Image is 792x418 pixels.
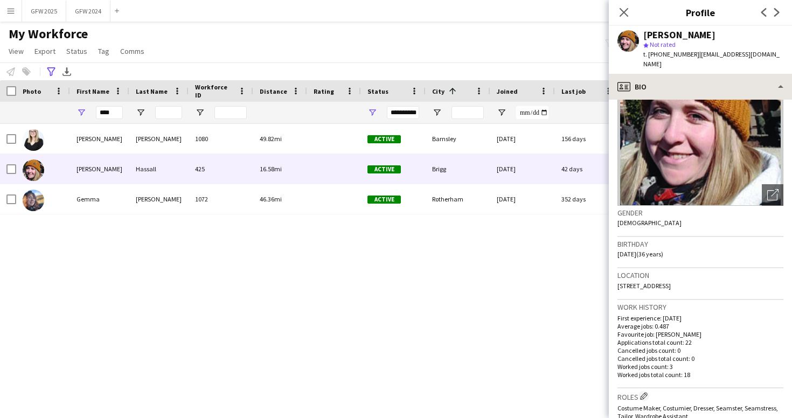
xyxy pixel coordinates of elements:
[555,154,620,184] div: 42 days
[70,124,129,154] div: [PERSON_NAME]
[367,135,401,143] span: Active
[60,65,73,78] app-action-btn: Export XLSX
[451,106,484,119] input: City Filter Input
[617,391,783,402] h3: Roles
[617,322,783,330] p: Average jobs: 0.487
[762,184,783,206] div: Open photos pop-in
[66,46,87,56] span: Status
[70,184,129,214] div: Gemma
[23,87,41,95] span: Photo
[9,26,88,42] span: My Workforce
[490,184,555,214] div: [DATE]
[609,5,792,19] h3: Profile
[136,108,145,117] button: Open Filter Menu
[129,154,189,184] div: Hassall
[617,208,783,218] h3: Gender
[617,239,783,249] h3: Birthday
[62,44,92,58] a: Status
[77,108,86,117] button: Open Filter Menu
[94,44,114,58] a: Tag
[195,83,234,99] span: Workforce ID
[617,371,783,379] p: Worked jobs total count: 18
[617,354,783,363] p: Cancelled jobs total count: 0
[490,124,555,154] div: [DATE]
[432,108,442,117] button: Open Filter Menu
[617,338,783,346] p: Applications total count: 22
[136,87,168,95] span: Last Name
[643,50,699,58] span: t. [PHONE_NUMBER]
[497,87,518,95] span: Joined
[617,302,783,312] h3: Work history
[497,108,506,117] button: Open Filter Menu
[66,1,110,22] button: GFW 2024
[22,1,66,22] button: GFW 2025
[314,87,334,95] span: Rating
[561,87,586,95] span: Last job
[555,184,620,214] div: 352 days
[120,46,144,56] span: Comms
[189,184,253,214] div: 1072
[70,154,129,184] div: [PERSON_NAME]
[23,159,44,181] img: Emma Hassall
[195,108,205,117] button: Open Filter Menu
[129,124,189,154] div: [PERSON_NAME]
[260,165,282,173] span: 16.58mi
[9,46,24,56] span: View
[617,44,783,206] img: Crew avatar or photo
[367,87,388,95] span: Status
[426,154,490,184] div: Brigg
[643,30,715,40] div: [PERSON_NAME]
[617,219,682,227] span: [DEMOGRAPHIC_DATA]
[367,165,401,173] span: Active
[23,129,44,151] img: Emma Hurst
[155,106,182,119] input: Last Name Filter Input
[643,50,780,68] span: | [EMAIL_ADDRESS][DOMAIN_NAME]
[77,87,109,95] span: First Name
[609,74,792,100] div: Bio
[260,195,282,203] span: 46.36mi
[189,124,253,154] div: 1080
[490,154,555,184] div: [DATE]
[617,363,783,371] p: Worked jobs count: 3
[617,282,671,290] span: [STREET_ADDRESS]
[617,270,783,280] h3: Location
[367,108,377,117] button: Open Filter Menu
[260,87,287,95] span: Distance
[189,154,253,184] div: 425
[116,44,149,58] a: Comms
[650,40,676,48] span: Not rated
[96,106,123,119] input: First Name Filter Input
[426,124,490,154] div: Barnsley
[4,44,28,58] a: View
[617,346,783,354] p: Cancelled jobs count: 0
[23,190,44,211] img: Gemma Anderson
[555,124,620,154] div: 156 days
[367,196,401,204] span: Active
[516,106,548,119] input: Joined Filter Input
[214,106,247,119] input: Workforce ID Filter Input
[45,65,58,78] app-action-btn: Advanced filters
[617,250,663,258] span: [DATE] (36 years)
[98,46,109,56] span: Tag
[617,330,783,338] p: Favourite job: [PERSON_NAME]
[617,314,783,322] p: First experience: [DATE]
[432,87,444,95] span: City
[129,184,189,214] div: [PERSON_NAME]
[34,46,55,56] span: Export
[426,184,490,214] div: Rotherham
[30,44,60,58] a: Export
[260,135,282,143] span: 49.82mi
